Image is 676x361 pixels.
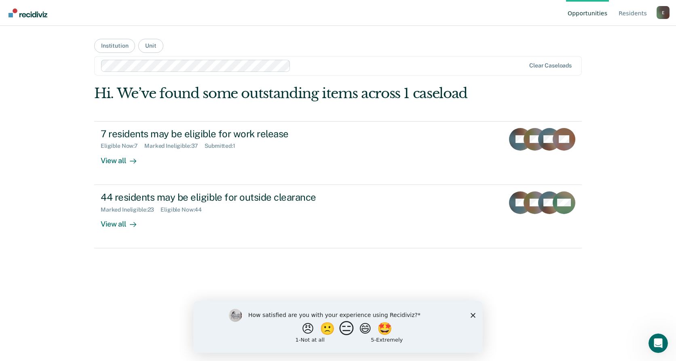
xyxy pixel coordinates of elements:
img: Recidiviz [8,8,47,17]
div: Eligible Now : 44 [161,206,208,213]
div: 7 residents may be eligible for work release [101,128,384,140]
a: 44 residents may be eligible for outside clearanceMarked Ineligible:23Eligible Now:44View all [94,185,582,248]
div: Eligible Now : 7 [101,143,144,149]
button: Profile dropdown button [657,6,670,19]
div: Clear caseloads [529,62,572,69]
div: Submitted : 1 [205,143,242,149]
div: View all [101,213,146,229]
div: Marked Ineligible : 37 [144,143,205,149]
a: 7 residents may be eligible for work releaseEligible Now:7Marked Ineligible:37Submitted:1View all [94,121,582,185]
iframe: Survey by Kim from Recidiviz [193,301,483,353]
div: Marked Ineligible : 23 [101,206,161,213]
iframe: Intercom live chat [649,334,668,353]
div: View all [101,149,146,165]
div: Hi. We’ve found some outstanding items across 1 caseload [94,85,484,102]
button: Unit [138,39,163,53]
div: E [657,6,670,19]
button: Institution [94,39,135,53]
div: 44 residents may be eligible for outside clearance [101,191,384,203]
